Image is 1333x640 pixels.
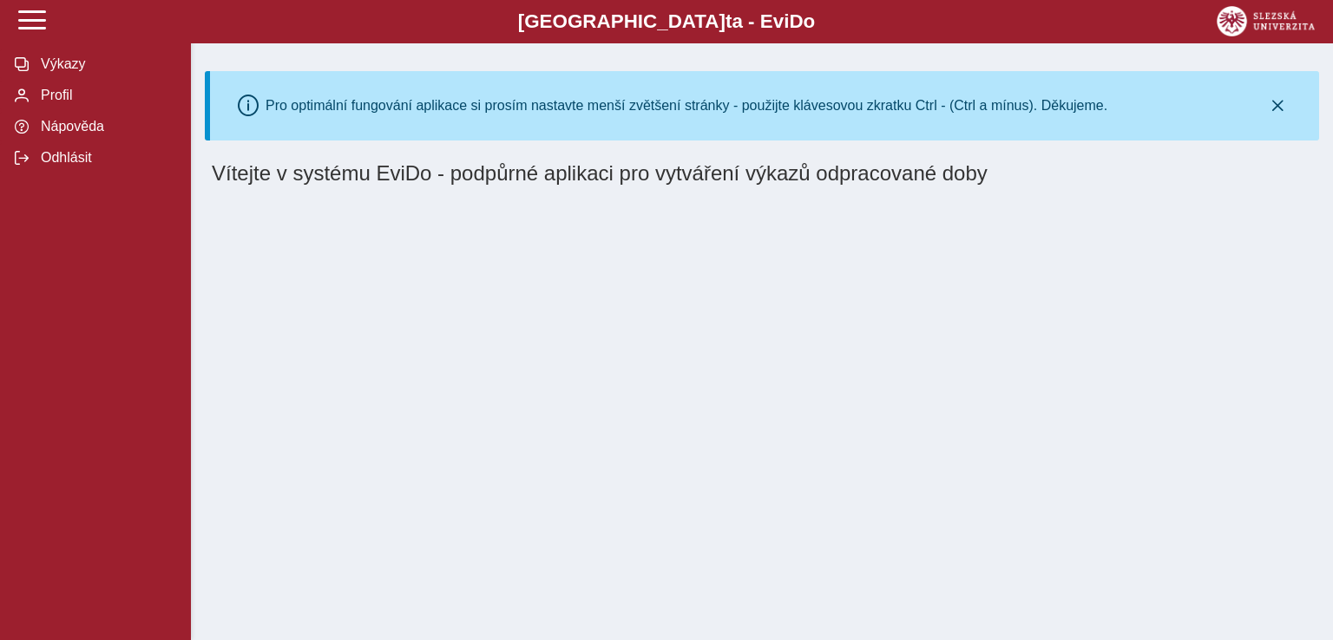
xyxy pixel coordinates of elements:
h1: Vítejte v systému EviDo - podpůrné aplikaci pro vytváření výkazů odpracované doby [212,161,1312,186]
span: t [726,10,732,32]
span: Výkazy [36,56,176,72]
span: Odhlásit [36,150,176,166]
span: Profil [36,88,176,103]
img: logo_web_su.png [1217,6,1315,36]
div: Pro optimální fungování aplikace si prosím nastavte menší zvětšení stránky - použijte klávesovou ... [266,98,1107,114]
span: o [804,10,816,32]
span: D [789,10,803,32]
b: [GEOGRAPHIC_DATA] a - Evi [52,10,1281,33]
span: Nápověda [36,119,176,134]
